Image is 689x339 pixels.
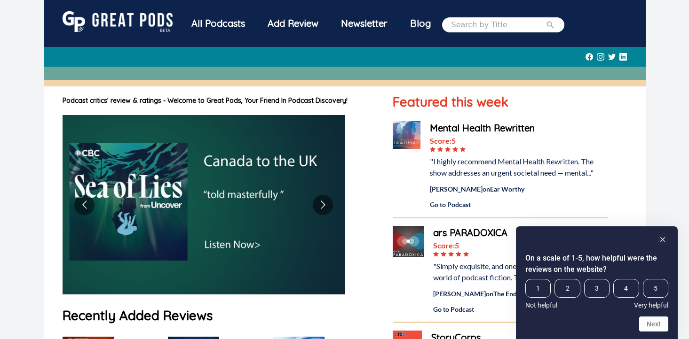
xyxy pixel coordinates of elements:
span: 2 [554,279,580,298]
div: [PERSON_NAME] on Ear Worthy [430,184,608,194]
a: All Podcasts [180,11,256,38]
div: [PERSON_NAME] on The End [433,289,608,299]
div: Score: 5 [433,240,608,251]
div: "Simply exquisite, and one of the must-listens in the world of podcast fiction. The story is..." [433,261,608,283]
div: Score: 5 [430,135,608,146]
span: Not helpful [525,301,557,309]
img: Mental Health Rewritten [393,121,420,149]
span: 4 [613,279,639,298]
span: Very helpful [634,301,668,309]
button: Go to previous slide [74,195,95,215]
a: Mental Health Rewritten [430,121,608,135]
span: 3 [584,279,610,298]
div: "I highly recommend Mental Health Rewritten. The show addresses an urgent societal need — mental..." [430,156,608,178]
h1: Podcast critics' review & ratings - Welcome to Great Pods, Your Friend In Podcast Discovery! [63,96,374,106]
div: On a scale of 1-5, how helpful were the reviews on the website? Select an option from 1 to 5, wit... [525,279,668,309]
div: On a scale of 1-5, how helpful were the reviews on the website? Select an option from 1 to 5, wit... [525,234,668,331]
a: ars PARADOXICA [433,226,608,240]
span: 5 [643,279,668,298]
a: Add Review [256,11,330,36]
button: Next question [639,316,668,331]
h1: Featured this week [393,92,608,112]
img: ars PARADOXICA [393,226,424,257]
div: Newsletter [330,11,399,36]
button: Go to next slide [313,195,333,215]
a: Newsletter [330,11,399,38]
h2: On a scale of 1-5, how helpful were the reviews on the website? Select an option from 1 to 5, wit... [525,253,668,275]
div: All Podcasts [180,11,256,36]
span: 1 [525,279,551,298]
h1: Recently Added Reviews [63,306,374,325]
input: Search by Title [451,19,546,31]
img: image [63,115,345,294]
a: Blog [399,11,442,36]
a: Go to Podcast [430,200,608,209]
a: Go to Podcast [433,304,608,314]
button: Hide survey [657,234,668,245]
img: GreatPods [63,11,173,32]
